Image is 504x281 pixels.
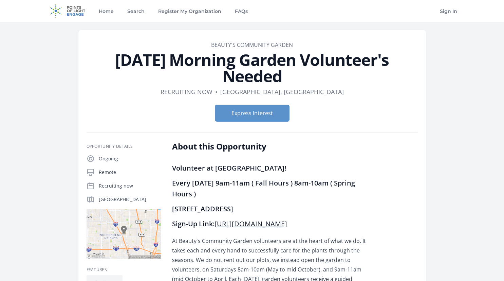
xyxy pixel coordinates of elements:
p: Remote [99,169,161,176]
div: • [215,87,218,96]
h2: About this Opportunity [172,141,371,152]
p: [GEOGRAPHIC_DATA] [99,196,161,203]
strong: Sign-Up Link: [172,219,287,228]
a: Beauty's Community Garden [211,41,293,49]
p: Ongoing [99,155,161,162]
strong: Volunteer at [GEOGRAPHIC_DATA]! [172,163,286,173]
h3: Opportunity Details [87,144,161,149]
strong: [STREET_ADDRESS] [172,204,233,213]
dd: Recruiting now [161,87,212,96]
a: [URL][DOMAIN_NAME] [214,219,287,228]
img: Map [87,209,161,259]
p: Recruiting now [99,182,161,189]
h3: Features [87,267,161,273]
h1: [DATE] Morning Garden Volunteer's Needed [87,52,418,84]
dd: [GEOGRAPHIC_DATA], [GEOGRAPHIC_DATA] [220,87,344,96]
strong: Every [DATE] 9am-11am ( Fall Hours ) 8am-10am ( Spring Hours ) [172,178,355,198]
button: Express Interest [215,105,290,122]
